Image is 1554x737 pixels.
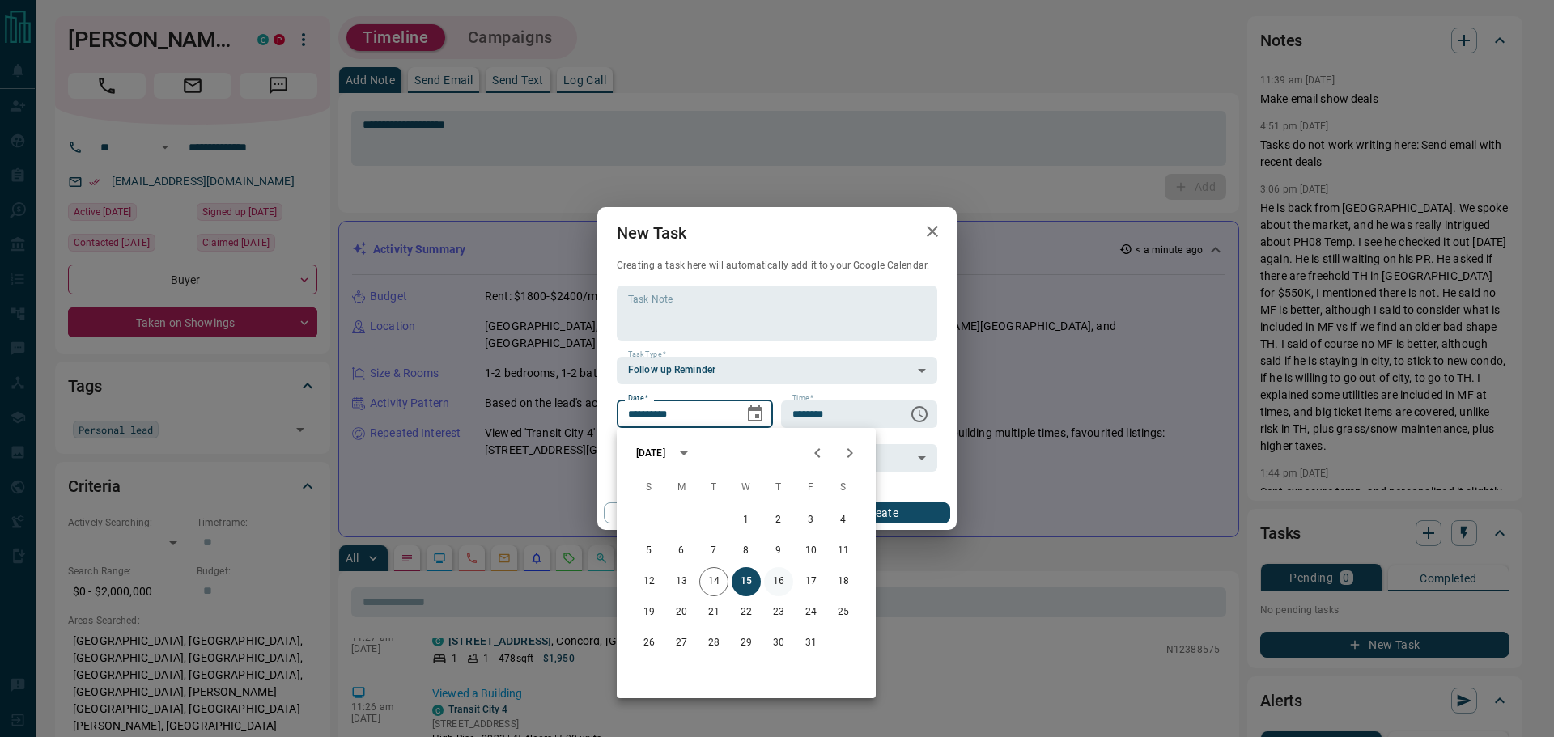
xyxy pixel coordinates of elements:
span: Friday [796,472,826,504]
button: 30 [764,629,793,658]
button: 31 [796,629,826,658]
span: Tuesday [699,472,728,504]
div: [DATE] [636,446,665,460]
span: Saturday [829,472,858,504]
button: 25 [829,598,858,627]
button: 19 [635,598,664,627]
button: 1 [732,506,761,535]
button: 12 [635,567,664,596]
button: 21 [699,598,728,627]
button: 29 [732,629,761,658]
button: 8 [732,536,761,565]
button: Choose time, selected time is 6:00 AM [903,398,936,430]
label: Time [792,393,813,404]
button: 16 [764,567,793,596]
span: Monday [667,472,696,504]
button: Create [812,502,950,523]
button: 14 [699,567,728,596]
span: Wednesday [732,472,761,504]
span: Thursday [764,472,793,504]
h2: New Task [597,207,706,259]
p: Creating a task here will automatically add it to your Google Calendar. [617,259,937,273]
button: 3 [796,506,826,535]
button: 28 [699,629,728,658]
div: Follow up Reminder [617,357,937,384]
button: 11 [829,536,858,565]
button: 23 [764,598,793,627]
button: 22 [732,598,761,627]
button: 9 [764,536,793,565]
button: 27 [667,629,696,658]
button: 4 [829,506,858,535]
button: 5 [635,536,664,565]
button: 15 [732,567,761,596]
button: 2 [764,506,793,535]
button: calendar view is open, switch to year view [670,439,698,467]
button: 6 [667,536,696,565]
button: 7 [699,536,728,565]
button: 10 [796,536,826,565]
button: 26 [635,629,664,658]
button: 13 [667,567,696,596]
label: Date [628,393,648,404]
button: 24 [796,598,826,627]
button: Cancel [604,502,742,523]
button: Next month [834,437,866,469]
label: Task Type [628,349,666,360]
button: 20 [667,598,696,627]
button: Choose date, selected date is Oct 15, 2025 [739,398,771,430]
button: Previous month [801,437,834,469]
span: Sunday [635,472,664,504]
button: 18 [829,567,858,596]
button: 17 [796,567,826,596]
